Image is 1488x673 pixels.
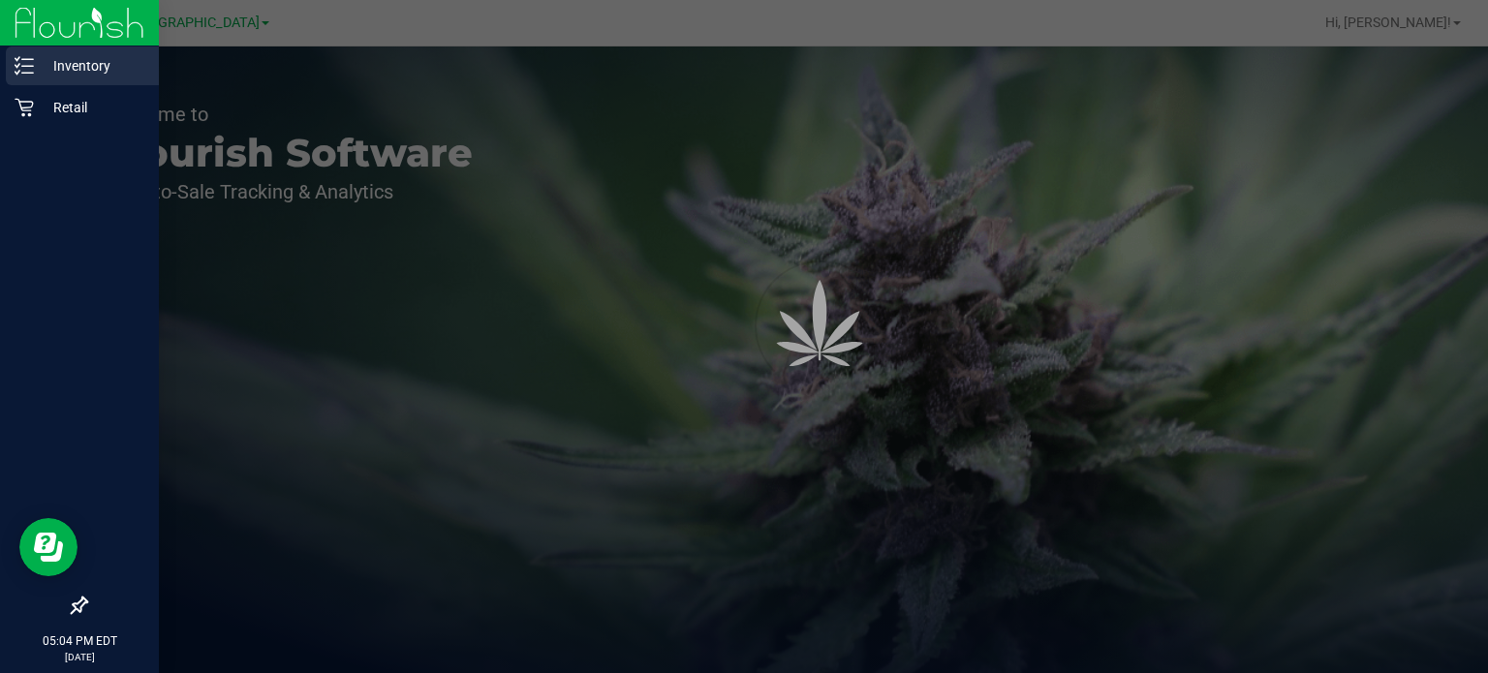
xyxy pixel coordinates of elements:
inline-svg: Inventory [15,56,34,76]
iframe: Resource center [19,518,77,576]
p: [DATE] [9,650,150,664]
p: Retail [34,96,150,119]
p: Inventory [34,54,150,77]
p: 05:04 PM EDT [9,632,150,650]
inline-svg: Retail [15,98,34,117]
